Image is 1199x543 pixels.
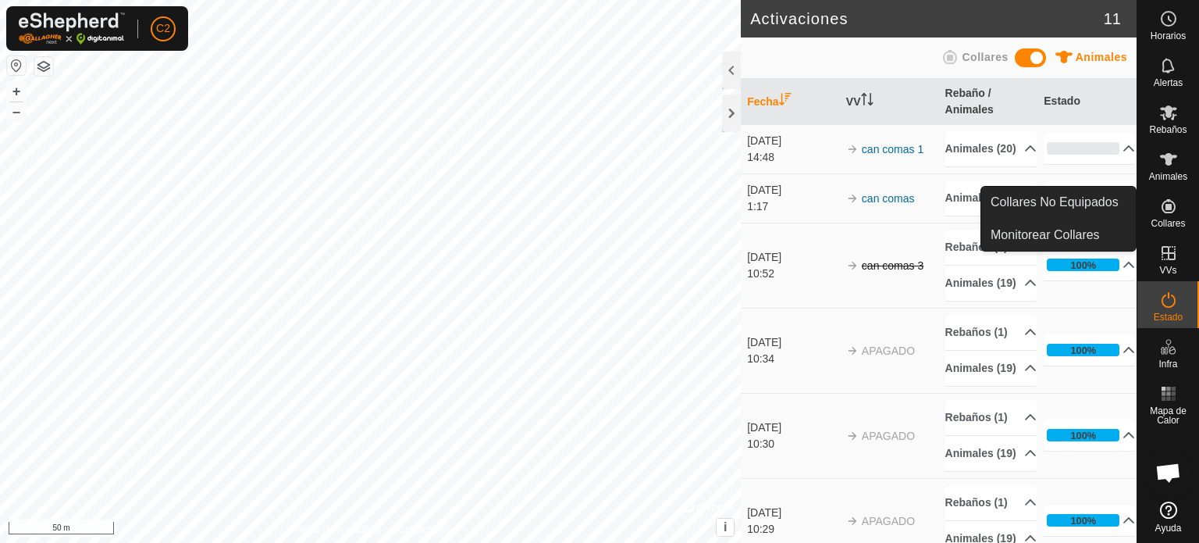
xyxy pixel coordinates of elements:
div: [DATE] [747,505,838,521]
div: [DATE] [747,420,838,436]
p-accordion-header: Rebaños (1) [945,485,1037,520]
div: 100% [1047,259,1119,271]
div: 100% [1047,429,1119,441]
th: VV [840,79,939,125]
p-sorticon: Activar para ordenar [779,95,792,108]
div: [DATE] [747,334,838,351]
span: APAGADO [862,430,915,442]
div: [DATE] [747,182,838,198]
span: Alertas [1154,78,1183,88]
span: Collares [962,51,1008,63]
img: arrow [846,515,859,527]
th: Fecha [741,79,840,125]
span: C2 [156,20,170,37]
span: 11 [1104,7,1121,30]
div: 100% [1070,343,1096,358]
a: Ayuda [1137,495,1199,539]
img: arrow [846,259,859,272]
p-accordion-header: Animales (19) [945,436,1037,471]
span: Rebaños [1149,125,1187,134]
p-accordion-header: Rebaños (1) [945,315,1037,350]
div: 10:34 [747,351,838,367]
h2: Activaciones [750,9,1104,28]
img: arrow [846,430,859,442]
a: Monitorear Collares [981,220,1136,251]
img: arrow [846,192,859,205]
a: Contáctenos [399,523,451,537]
p-sorticon: Activar para ordenar [861,95,873,108]
span: APAGADO [862,515,915,527]
div: 10:30 [747,436,838,452]
p-accordion-header: 100% [1044,505,1135,536]
button: Restablecer Mapa [7,56,26,75]
p-accordion-header: Rebaños (1) [945,400,1037,435]
span: Monitorear Collares [991,226,1100,245]
img: arrow [846,345,859,357]
button: Capas del Mapa [34,57,53,76]
div: 1:17 [747,198,838,215]
div: 100% [1070,258,1096,273]
img: arrow [846,143,859,155]
div: [DATE] [747,133,838,149]
div: 10:29 [747,521,838,538]
button: + [7,82,26,101]
p-accordion-header: Animales (19) [945,266,1037,301]
p-accordion-header: Rebaños (1) [945,230,1037,265]
p-accordion-header: Animales (20) [945,131,1037,166]
p-accordion-header: 100% [1044,249,1135,280]
div: 100% [1047,514,1119,527]
span: APAGADO [862,345,915,357]
th: Estado [1037,79,1137,125]
p-accordion-header: 100% [1044,420,1135,451]
span: Infra [1158,359,1177,369]
div: 100% [1070,428,1096,443]
span: Collares No Equipados [991,193,1119,212]
div: 14:48 [747,149,838,166]
th: Rebaño / Animales [939,79,1038,125]
button: – [7,102,26,121]
span: Collares [1151,219,1185,228]
a: can comas [862,192,915,205]
span: Ayuda [1155,523,1182,533]
p-accordion-header: 100% [1044,182,1135,213]
a: Política de Privacidad [290,523,379,537]
a: Collares No Equipados [981,187,1136,218]
div: 100% [1070,513,1096,528]
span: i [724,520,727,534]
a: can comas 1 [862,143,923,155]
p-accordion-header: 100% [1044,334,1135,366]
span: VVs [1159,266,1176,275]
div: 0% [1047,142,1119,155]
p-accordion-header: 0% [1044,133,1135,164]
div: 100% [1047,344,1119,356]
div: Obre el xat [1145,449,1192,496]
span: Horarios [1151,31,1186,41]
button: i [717,519,734,536]
p-accordion-header: Animales (20) [945,180,1037,216]
s: can comas 3 [862,259,923,272]
span: Estado [1154,313,1183,322]
span: Mapa de Calor [1141,406,1195,425]
div: 10:52 [747,266,838,282]
span: Animales [1149,172,1187,181]
span: Animales [1076,51,1127,63]
p-accordion-header: Animales (19) [945,351,1037,386]
div: [DATE] [747,249,838,266]
img: Logo Gallagher [19,13,125,45]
